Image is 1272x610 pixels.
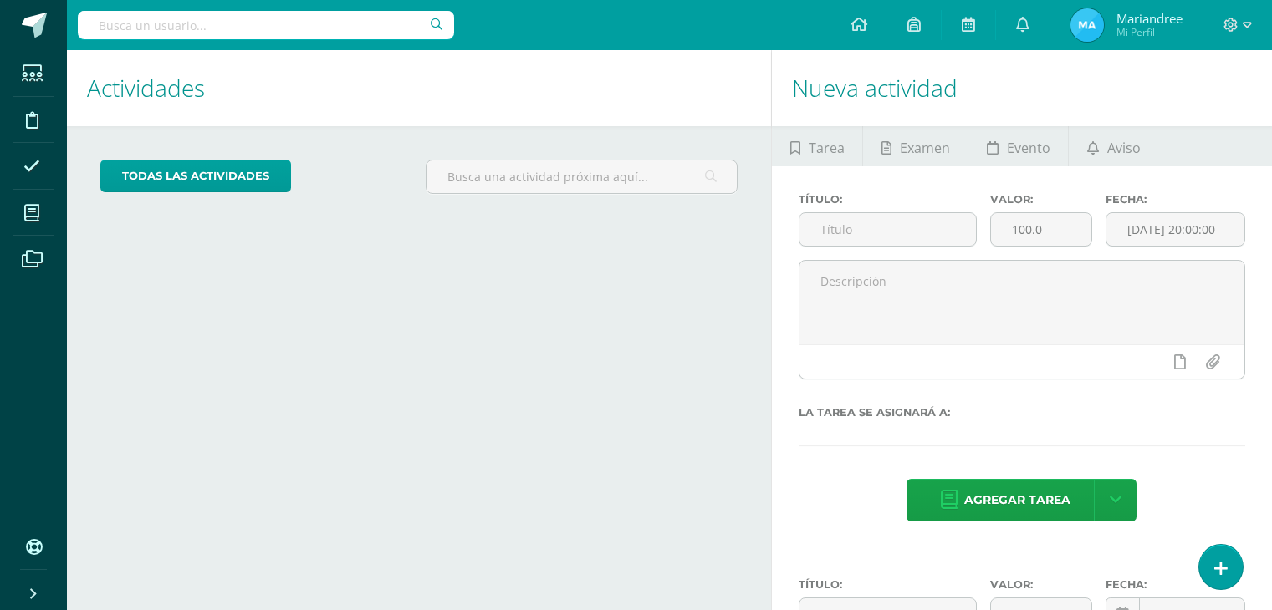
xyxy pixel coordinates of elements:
[1007,128,1050,168] span: Evento
[1070,8,1104,42] img: 98953c3e03fa092d6a22418b1e93bada.png
[1106,578,1245,591] label: Fecha:
[900,128,950,168] span: Examen
[799,406,1245,419] label: La tarea se asignará a:
[991,213,1091,246] input: Puntos máximos
[990,578,1092,591] label: Valor:
[863,126,968,166] a: Examen
[78,11,454,39] input: Busca un usuario...
[427,160,737,193] input: Busca una actividad próxima aquí...
[1069,126,1158,166] a: Aviso
[1106,213,1244,246] input: Fecha de entrega
[772,126,862,166] a: Tarea
[1116,25,1183,39] span: Mi Perfil
[809,128,845,168] span: Tarea
[799,213,976,246] input: Título
[964,480,1070,521] span: Agregar tarea
[1106,193,1245,206] label: Fecha:
[792,50,1252,126] h1: Nueva actividad
[1116,10,1183,27] span: Mariandree
[799,578,977,591] label: Título:
[799,193,977,206] label: Título:
[968,126,1068,166] a: Evento
[87,50,751,126] h1: Actividades
[990,193,1092,206] label: Valor:
[100,160,291,192] a: todas las Actividades
[1107,128,1141,168] span: Aviso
